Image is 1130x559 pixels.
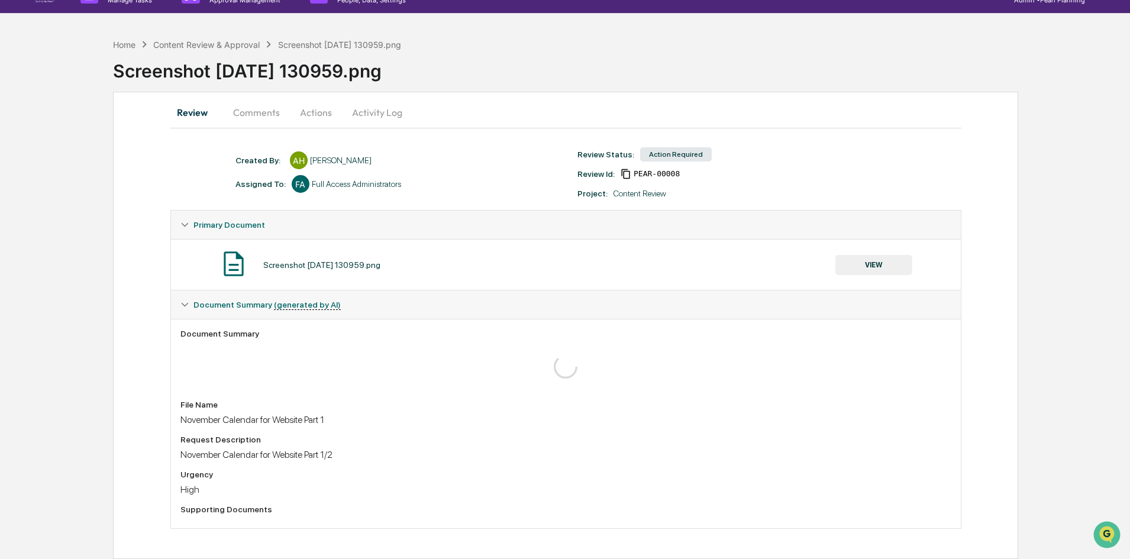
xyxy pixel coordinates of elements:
[171,211,961,239] div: Primary Document
[577,169,615,179] div: Review Id:
[634,169,680,179] span: 1fb562a9-99d2-4ff1-9e15-7989335330ad
[640,147,712,161] div: Action Required
[180,329,951,338] div: Document Summary
[12,91,33,112] img: 1746055101610-c473b297-6a78-478c-a979-82029cc54cd1
[180,470,951,479] div: Urgency
[81,144,151,166] a: 🗄️Attestations
[113,40,135,50] div: Home
[312,179,401,189] div: Full Access Administrators
[290,151,308,169] div: AH
[7,167,79,188] a: 🔎Data Lookup
[193,300,341,309] span: Document Summary
[343,98,412,127] button: Activity Log
[201,94,215,108] button: Start new chat
[577,189,608,198] div: Project:
[171,319,961,528] div: Document Summary (generated by AI)
[835,255,912,275] button: VIEW
[219,249,248,279] img: Document Icon
[12,173,21,182] div: 🔎
[40,91,194,102] div: Start new chat
[180,505,951,514] div: Supporting Documents
[180,435,951,444] div: Request Description
[235,156,284,165] div: Created By: ‎ ‎
[24,149,76,161] span: Preclearance
[83,200,143,209] a: Powered byPylon
[274,300,341,310] u: (generated by AI)
[171,239,961,290] div: Primary Document
[170,98,961,127] div: secondary tabs example
[278,40,401,50] div: Screenshot [DATE] 130959.png
[310,156,372,165] div: [PERSON_NAME]
[577,150,634,159] div: Review Status:
[118,201,143,209] span: Pylon
[153,40,260,50] div: Content Review & Approval
[86,150,95,160] div: 🗄️
[193,220,265,230] span: Primary Document
[180,400,951,409] div: File Name
[1092,520,1124,552] iframe: Open customer support
[180,484,951,495] div: High
[292,175,309,193] div: FA
[235,179,286,189] div: Assigned To:
[224,98,289,127] button: Comments
[12,150,21,160] div: 🖐️
[289,98,343,127] button: Actions
[7,144,81,166] a: 🖐️Preclearance
[180,449,951,460] div: November Calendar for Website Part 1/2
[40,102,150,112] div: We're available if you need us!
[12,25,215,44] p: How can we help?
[614,189,666,198] div: Content Review
[113,51,1130,82] div: Screenshot [DATE] 130959.png
[24,172,75,183] span: Data Lookup
[98,149,147,161] span: Attestations
[171,290,961,319] div: Document Summary (generated by AI)
[170,98,224,127] button: Review
[180,414,951,425] div: November Calendar for Website Part 1
[263,260,380,270] div: Screenshot [DATE] 130959.png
